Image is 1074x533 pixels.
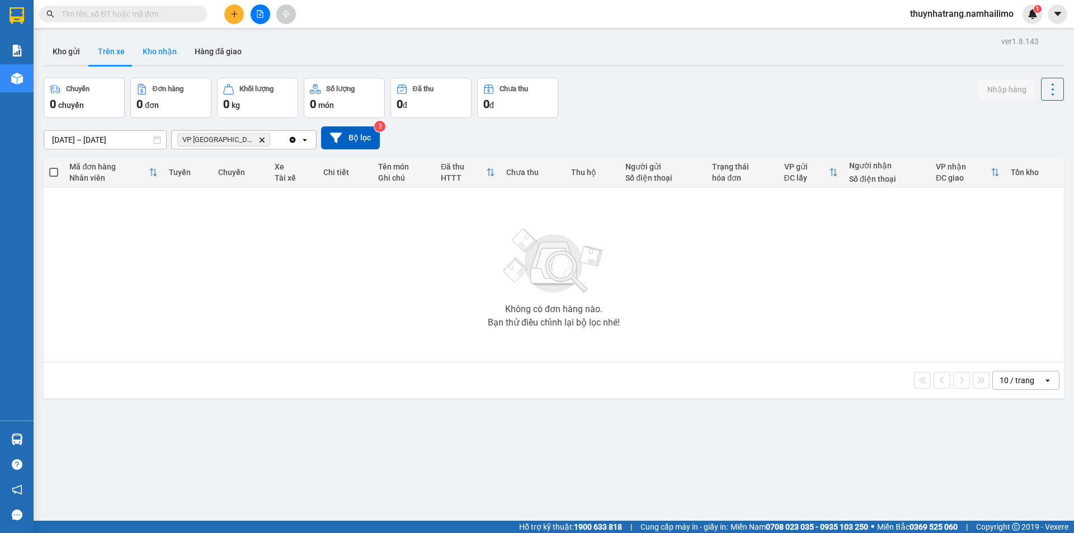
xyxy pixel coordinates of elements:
[930,158,1005,187] th: Toggle SortBy
[901,7,1023,21] span: thuynhatrang.namhailimo
[321,126,380,149] button: Bộ lọc
[11,45,23,56] img: solution-icon
[251,4,270,24] button: file-add
[625,162,701,171] div: Người gửi
[58,101,84,110] span: chuyến
[232,101,240,110] span: kg
[89,38,134,65] button: Trên xe
[1043,376,1052,385] svg: open
[571,168,614,177] div: Thu hộ
[1000,375,1034,386] div: 10 / trang
[910,522,958,531] strong: 0369 525 060
[12,510,22,520] span: message
[282,10,290,18] span: aim
[64,158,163,187] th: Toggle SortBy
[258,136,265,143] svg: Delete
[182,135,254,144] span: VP Nha Trang
[131,72,147,83] span: DĐ:
[318,101,334,110] span: món
[224,4,244,24] button: plus
[11,433,23,445] img: warehouse-icon
[488,318,620,327] div: Bạn thử điều chỉnh lại bộ lọc nhé!
[1053,9,1063,19] span: caret-down
[731,521,868,533] span: Miền Nam
[378,162,430,171] div: Tên món
[519,521,622,533] span: Hỗ trợ kỹ thuật:
[936,162,991,171] div: VP nhận
[230,10,238,18] span: plus
[498,222,610,300] img: svg+xml;base64,PHN2ZyBjbGFzcz0ibGlzdC1wbHVnX19zdmciIHhtbG5zPSJodHRwOi8vd3d3LnczLm9yZy8yMDAwL3N2Zy...
[223,97,229,111] span: 0
[131,50,221,65] div: 0377093118
[849,161,925,170] div: Người nhận
[871,525,874,529] span: ⚪️
[413,85,434,93] div: Đã thu
[506,168,560,177] div: Chưa thu
[10,7,24,24] img: logo-vxr
[44,78,125,118] button: Chuyến0chuyến
[630,521,632,533] span: |
[12,459,22,470] span: question-circle
[966,521,968,533] span: |
[46,10,54,18] span: search
[44,38,89,65] button: Kho gửi
[640,521,728,533] span: Cung cấp máy in - giấy in:
[441,173,486,182] div: HTTT
[288,135,297,144] svg: Clear all
[1011,168,1058,177] div: Tồn kho
[218,168,263,177] div: Chuyến
[1001,35,1039,48] div: ver 1.8.143
[69,173,148,182] div: Nhân viên
[477,78,558,118] button: Chưa thu0đ
[1048,4,1067,24] button: caret-down
[784,162,829,171] div: VP gửi
[374,121,385,132] sup: 3
[936,173,991,182] div: ĐC giao
[1012,523,1020,531] span: copyright
[625,173,701,182] div: Số điện thoại
[256,10,264,18] span: file-add
[304,78,385,118] button: Số lượng0món
[712,173,772,182] div: hóa đơn
[186,38,251,65] button: Hàng đã giao
[10,10,123,36] div: VP [GEOGRAPHIC_DATA]
[131,10,221,36] div: VP [PERSON_NAME]
[300,135,309,144] svg: open
[131,36,221,50] div: HÙNG
[134,38,186,65] button: Kho nhận
[66,85,89,93] div: Chuyến
[239,85,274,93] div: Khối lượng
[978,79,1035,100] button: Nhập hàng
[779,158,844,187] th: Toggle SortBy
[435,158,501,187] th: Toggle SortBy
[10,11,27,22] span: Gửi:
[505,305,602,314] div: Không có đơn hàng nào.
[877,521,958,533] span: Miền Bắc
[145,101,159,110] span: đơn
[217,78,298,118] button: Khối lượng0kg
[50,97,56,111] span: 0
[712,162,772,171] div: Trạng thái
[390,78,472,118] button: Đã thu0đ
[310,97,316,111] span: 0
[1035,5,1039,13] span: 1
[69,162,148,171] div: Mã đơn hàng
[44,131,166,149] input: Select a date range.
[849,174,925,183] div: Số điện thoại
[62,8,194,20] input: Tìm tên, số ĐT hoặc mã đơn
[403,101,407,110] span: đ
[169,168,207,177] div: Tuyến
[326,85,355,93] div: Số lượng
[397,97,403,111] span: 0
[784,173,829,182] div: ĐC lấy
[1028,9,1038,19] img: icon-new-feature
[10,36,123,52] div: 0377093118
[766,522,868,531] strong: 0708 023 035 - 0935 103 250
[574,522,622,531] strong: 1900 633 818
[177,133,270,147] span: VP Nha Trang, close by backspace
[130,78,211,118] button: Đơn hàng0đơn
[489,101,494,110] span: đ
[12,484,22,495] span: notification
[441,162,486,171] div: Đã thu
[153,85,183,93] div: Đơn hàng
